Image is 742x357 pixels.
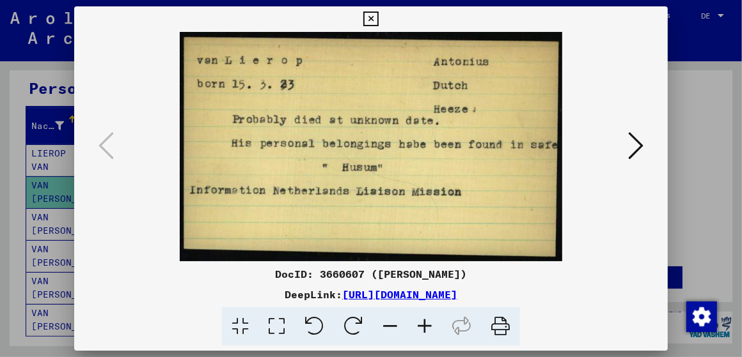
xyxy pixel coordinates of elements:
div: DocID: 3660607 ([PERSON_NAME]) [74,266,668,282]
a: [URL][DOMAIN_NAME] [342,288,457,301]
img: 001.jpg [118,32,624,261]
div: Zustimmung ändern [686,301,716,331]
div: DeepLink: [74,287,668,302]
img: Zustimmung ändern [686,301,717,332]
